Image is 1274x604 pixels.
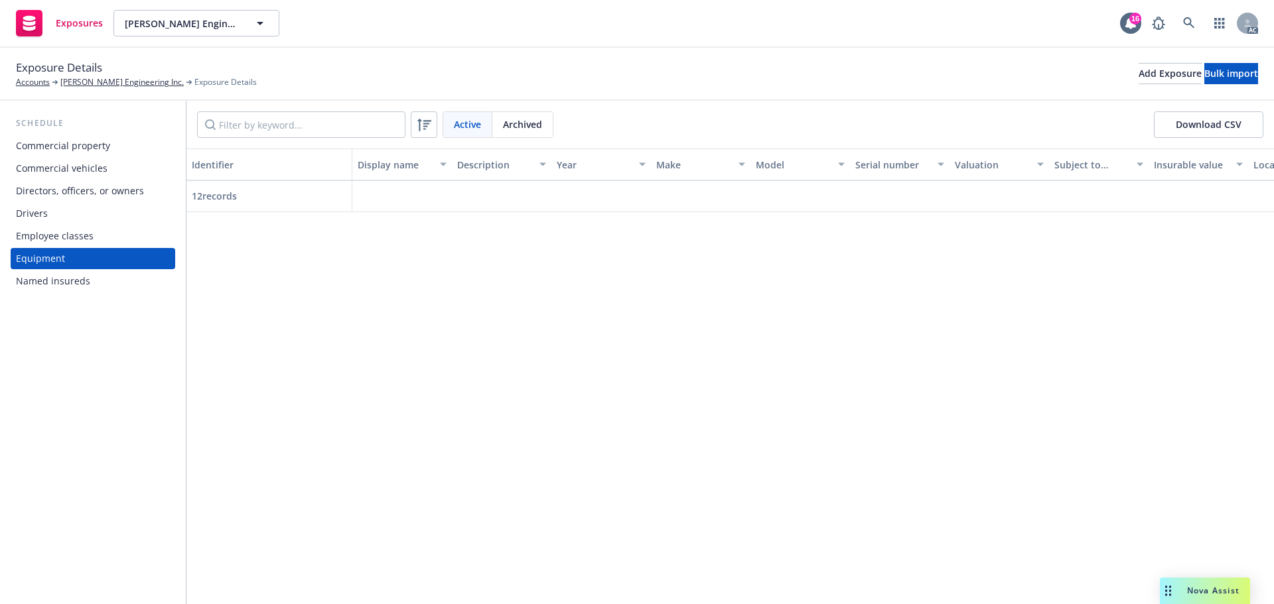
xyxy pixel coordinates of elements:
button: Bulk import [1204,63,1258,84]
a: Switch app [1206,10,1233,36]
span: [PERSON_NAME] Engineering Inc. [125,17,240,30]
a: [PERSON_NAME] Engineering Inc. [60,76,184,88]
button: Subject to motor vehicle insurance law [1049,149,1149,180]
a: Search [1176,10,1202,36]
button: Download CSV [1154,111,1263,138]
div: Add Exposure [1139,64,1202,84]
div: Identifier [192,158,346,172]
button: Identifier [186,149,352,180]
div: Bulk import [1204,64,1258,84]
button: Display name [352,149,452,180]
span: Exposures [56,18,103,29]
button: Year [551,149,651,180]
div: Drivers [16,203,48,224]
button: Model [750,149,850,180]
button: Make [651,149,750,180]
button: Description [452,149,551,180]
div: Description [457,158,531,172]
div: Display name [358,158,432,172]
button: Nova Assist [1160,577,1250,604]
span: Nova Assist [1187,585,1239,596]
a: Equipment [11,248,175,269]
button: Valuation [950,149,1049,180]
button: [PERSON_NAME] Engineering Inc. [113,10,279,36]
div: Named insureds [16,271,90,292]
div: 16 [1129,13,1141,25]
a: Named insureds [11,271,175,292]
a: Exposures [11,5,108,42]
button: Insurable value [1149,149,1248,180]
div: Make [656,158,731,172]
div: Drag to move [1160,577,1176,604]
div: Equipment [16,248,65,269]
div: Directors, officers, or owners [16,180,144,202]
div: Commercial vehicles [16,158,107,179]
div: Valuation [955,158,1029,172]
span: Exposure Details [194,76,257,88]
a: Commercial property [11,135,175,156]
button: Serial number [850,149,950,180]
div: Serial number [855,158,930,172]
button: Add Exposure [1139,63,1202,84]
span: Archived [503,117,542,131]
div: Model [756,158,830,172]
a: Drivers [11,203,175,224]
a: Employee classes [11,225,175,247]
a: Report a Bug [1145,10,1172,36]
a: Commercial vehicles [11,158,175,179]
span: Exposure Details [16,59,102,76]
a: Directors, officers, or owners [11,180,175,202]
div: Commercial property [16,135,110,156]
input: Filter by keyword... [197,111,405,138]
div: Employee classes [16,225,94,247]
div: Schedule [11,117,175,130]
div: Insurable value [1154,158,1228,172]
div: Subject to motor vehicle insurance law [1054,158,1129,172]
div: Year [557,158,631,172]
span: 12 records [192,190,237,202]
span: Active [454,117,481,131]
a: Accounts [16,76,50,88]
